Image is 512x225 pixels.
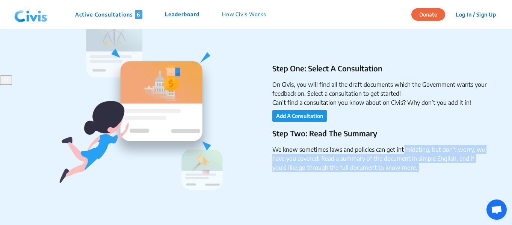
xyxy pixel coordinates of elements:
[272,145,489,172] li: We know sometimes laws and policies can get intimidating, but don’t worry, we have you covered! R...
[272,110,327,122] button: Add A Consultation
[486,199,507,220] div: Open chat
[411,10,451,18] a: Donate
[451,9,501,20] button: Log In / Sign Up
[222,10,266,19] p: How Civis Works
[411,8,445,21] button: Donate
[75,10,142,19] p: Active Consultations
[272,63,489,74] p: Step One: Select A Consultation
[272,98,489,107] li: Can’t find a consultation you know about on Civis? Why don’t you add it in!
[272,80,489,98] li: On Civis, you will find all the draft documents which the Government wants your feedback on. Sele...
[272,128,489,139] p: Step Two: Read The Summary
[165,10,199,19] p: Leaderboard
[11,3,50,26] img: navlogo.png
[135,10,142,19] span: 6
